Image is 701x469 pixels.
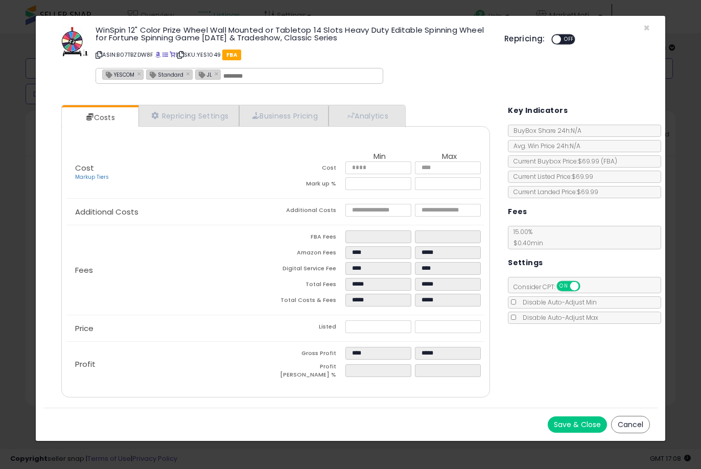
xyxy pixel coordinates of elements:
[508,157,617,166] span: Current Buybox Price:
[561,35,577,44] span: OFF
[275,347,345,363] td: Gross Profit
[508,172,593,181] span: Current Listed Price: $69.99
[137,69,143,78] a: ×
[508,256,543,269] h5: Settings
[508,187,598,196] span: Current Landed Price: $69.99
[508,239,543,247] span: $0.40 min
[643,20,650,35] span: ×
[62,107,137,128] a: Costs
[329,105,404,126] a: Analytics
[508,283,594,291] span: Consider CPT:
[508,205,527,218] h5: Fees
[508,227,543,247] span: 15.00 %
[67,360,276,368] p: Profit
[138,105,240,126] a: Repricing Settings
[67,266,276,274] p: Fees
[103,70,134,79] span: YESCOM
[239,105,329,126] a: Business Pricing
[518,313,598,322] span: Disable Auto-Adjust Max
[601,157,617,166] span: ( FBA )
[67,208,276,216] p: Additional Costs
[508,126,581,135] span: BuyBox Share 24h: N/A
[155,51,161,59] a: BuyBox page
[186,69,192,78] a: ×
[579,282,595,291] span: OFF
[415,152,484,161] th: Max
[275,230,345,246] td: FBA Fees
[59,26,89,57] img: 41GtbrlG4PL._SL60_.jpg
[275,294,345,310] td: Total Costs & Fees
[611,416,650,433] button: Cancel
[275,204,345,220] td: Additional Costs
[96,46,488,63] p: ASIN: B07TBZDW8F | SKU: YES1049
[508,142,580,150] span: Avg. Win Price 24h: N/A
[96,26,488,41] h3: WinSpin 12" Color Prize Wheel Wall Mounted or Tabletop 14 Slots Heavy Duty Editable Spinning Whee...
[162,51,168,59] a: All offer listings
[557,282,570,291] span: ON
[508,104,568,117] h5: Key Indicators
[170,51,175,59] a: Your listing only
[275,262,345,278] td: Digital Service Fee
[518,298,597,307] span: Disable Auto-Adjust Min
[196,70,212,79] span: JL
[67,164,276,181] p: Cost
[75,173,109,181] a: Markup Tiers
[275,278,345,294] td: Total Fees
[147,70,183,79] span: Standard
[215,69,221,78] a: ×
[275,246,345,262] td: Amazon Fees
[275,363,345,382] td: Profit [PERSON_NAME] %
[275,320,345,336] td: Listed
[578,157,617,166] span: $69.99
[275,177,345,193] td: Mark up %
[222,50,241,60] span: FBA
[548,416,607,433] button: Save & Close
[345,152,415,161] th: Min
[67,324,276,333] p: Price
[504,35,545,43] h5: Repricing:
[275,161,345,177] td: Cost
